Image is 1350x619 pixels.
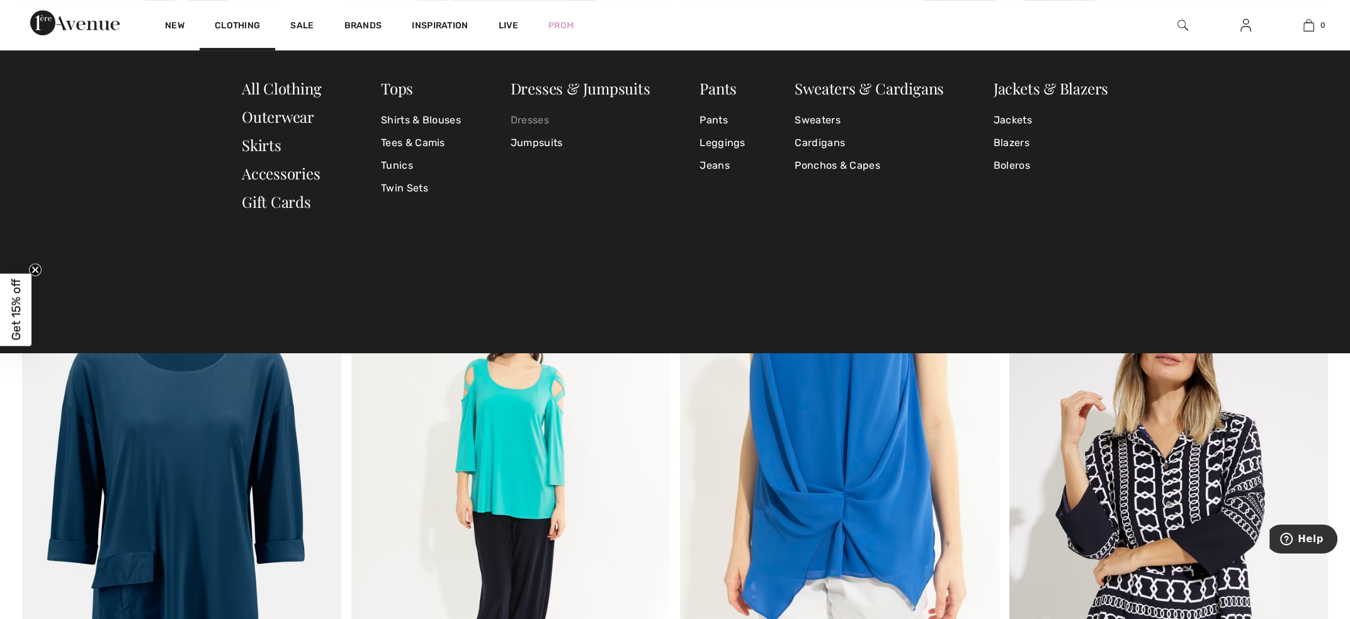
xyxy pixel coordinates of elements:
[381,132,461,154] a: Tees & Camis
[1303,18,1314,33] img: My Bag
[9,279,23,341] span: Get 15% off
[30,10,120,35] img: 1ère Avenue
[1269,525,1337,556] iframe: Opens a widget where you can find more information
[381,177,461,200] a: Twin Sets
[242,163,320,183] a: Accessories
[29,263,42,276] button: Close teaser
[994,78,1108,98] a: Jackets & Blazers
[381,78,413,98] a: Tops
[700,78,737,98] a: Pants
[511,78,650,98] a: Dresses & Jumpsuits
[1177,18,1188,33] img: search the website
[795,154,944,177] a: Ponchos & Capes
[215,20,260,33] a: Clothing
[1240,18,1251,33] img: My Info
[700,132,745,154] a: Leggings
[412,20,468,33] span: Inspiration
[1278,18,1339,33] a: 0
[548,19,574,32] a: Prom
[242,191,311,212] a: Gift Cards
[242,135,281,155] a: Skirts
[700,109,745,132] a: Pants
[795,109,944,132] a: Sweaters
[165,20,184,33] a: New
[994,132,1108,154] a: Blazers
[1320,20,1325,31] span: 0
[994,154,1108,177] a: Boleros
[381,154,461,177] a: Tunics
[994,109,1108,132] a: Jackets
[381,109,461,132] a: Shirts & Blouses
[242,78,321,98] a: All Clothing
[290,20,314,33] a: Sale
[511,109,650,132] a: Dresses
[344,20,382,33] a: Brands
[1230,18,1261,33] a: Sign In
[795,78,944,98] a: Sweaters & Cardigans
[795,132,944,154] a: Cardigans
[499,19,518,32] a: Live
[242,106,314,127] a: Outerwear
[511,132,650,154] a: Jumpsuits
[700,154,745,177] a: Jeans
